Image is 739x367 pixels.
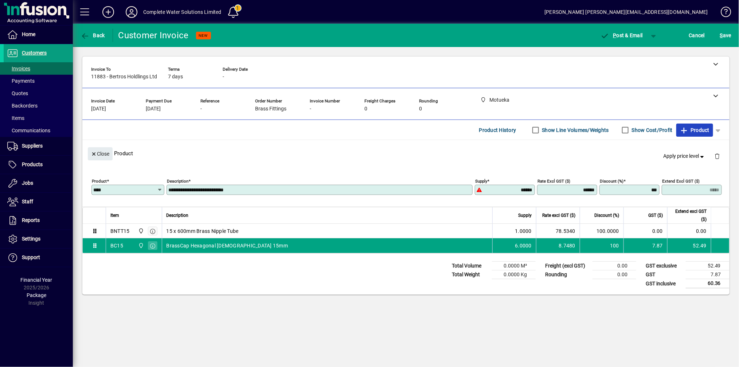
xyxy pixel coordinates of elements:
[642,262,686,270] td: GST exclusive
[22,236,40,242] span: Settings
[4,75,73,87] a: Payments
[475,179,487,184] mat-label: Supply
[146,106,161,112] span: [DATE]
[97,5,120,19] button: Add
[7,78,35,84] span: Payments
[541,242,575,249] div: 8.7480
[715,1,730,25] a: Knowledge Base
[4,137,73,155] a: Suppliers
[4,174,73,192] a: Jobs
[419,106,422,112] span: 0
[4,112,73,124] a: Items
[22,199,33,204] span: Staff
[7,115,24,121] span: Items
[580,238,623,253] td: 100
[686,279,730,288] td: 60.36
[110,227,130,235] div: BNTT15
[580,224,623,238] td: 100.0000
[22,217,40,223] span: Reports
[73,29,113,42] app-page-header-button: Back
[200,106,202,112] span: -
[718,29,733,42] button: Save
[593,270,636,279] td: 0.00
[642,270,686,279] td: GST
[21,277,52,283] span: Financial Year
[476,124,519,137] button: Product History
[492,270,536,279] td: 0.0000 Kg
[4,230,73,248] a: Settings
[515,227,532,235] span: 1.0000
[168,74,183,80] span: 7 days
[81,32,105,38] span: Back
[479,124,516,136] span: Product History
[199,33,208,38] span: NEW
[7,128,50,133] span: Communications
[4,87,73,99] a: Quotes
[720,32,723,38] span: S
[594,211,619,219] span: Discount (%)
[667,238,711,253] td: 52.49
[120,5,143,19] button: Profile
[661,150,709,163] button: Apply price level
[136,242,145,250] span: Motueka
[708,153,726,159] app-page-header-button: Delete
[630,126,673,134] label: Show Cost/Profit
[310,106,311,112] span: -
[613,32,617,38] span: P
[4,26,73,44] a: Home
[22,50,47,56] span: Customers
[600,179,623,184] mat-label: Discount (%)
[22,31,35,37] span: Home
[91,148,110,160] span: Close
[223,74,224,80] span: -
[7,103,38,109] span: Backorders
[541,227,575,235] div: 78.5340
[88,147,113,160] button: Close
[167,179,188,184] mat-label: Description
[4,249,73,267] a: Support
[623,238,667,253] td: 7.87
[22,161,43,167] span: Products
[4,211,73,230] a: Reports
[4,62,73,75] a: Invoices
[448,270,492,279] td: Total Weight
[686,270,730,279] td: 7.87
[541,270,593,279] td: Rounding
[4,156,73,174] a: Products
[167,211,189,219] span: Description
[518,211,532,219] span: Supply
[167,242,288,249] span: BrassCap Hexagonal [DEMOGRAPHIC_DATA] 15mm
[4,99,73,112] a: Backorders
[22,180,33,186] span: Jobs
[255,106,286,112] span: Brass Fittings
[537,179,570,184] mat-label: Rate excl GST ($)
[541,262,593,270] td: Freight (excl GST)
[541,126,609,134] label: Show Line Volumes/Weights
[672,207,707,223] span: Extend excl GST ($)
[689,30,705,41] span: Cancel
[110,211,119,219] span: Item
[680,124,709,136] span: Product
[167,227,239,235] span: 15 x 600mm Brass Nipple Tube
[7,90,28,96] span: Quotes
[597,29,646,42] button: Post & Email
[593,262,636,270] td: 0.00
[79,29,107,42] button: Back
[91,106,106,112] span: [DATE]
[91,74,157,80] span: 11883 - Bertros Holdlings Ltd
[687,29,707,42] button: Cancel
[86,150,114,157] app-page-header-button: Close
[22,143,43,149] span: Suppliers
[664,152,706,160] span: Apply price level
[110,242,123,249] div: BC15
[82,140,730,167] div: Product
[143,6,222,18] div: Complete Water Solutions Limited
[364,106,367,112] span: 0
[601,32,643,38] span: ost & Email
[642,279,686,288] td: GST inclusive
[7,66,30,71] span: Invoices
[676,124,713,137] button: Product
[448,262,492,270] td: Total Volume
[686,262,730,270] td: 52.49
[492,262,536,270] td: 0.0000 M³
